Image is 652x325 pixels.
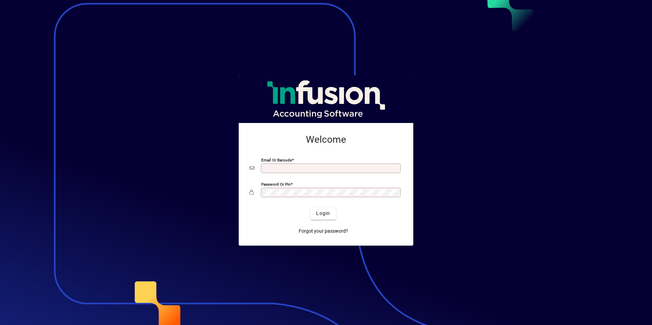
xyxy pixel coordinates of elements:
button: Login [311,207,336,220]
a: Forgot your password? [296,225,351,237]
h2: Welcome [250,134,402,145]
mat-label: Password or Pin [261,182,291,186]
mat-label: Email or Barcode [261,157,292,162]
span: Forgot your password? [299,228,348,235]
span: Login [316,210,330,217]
